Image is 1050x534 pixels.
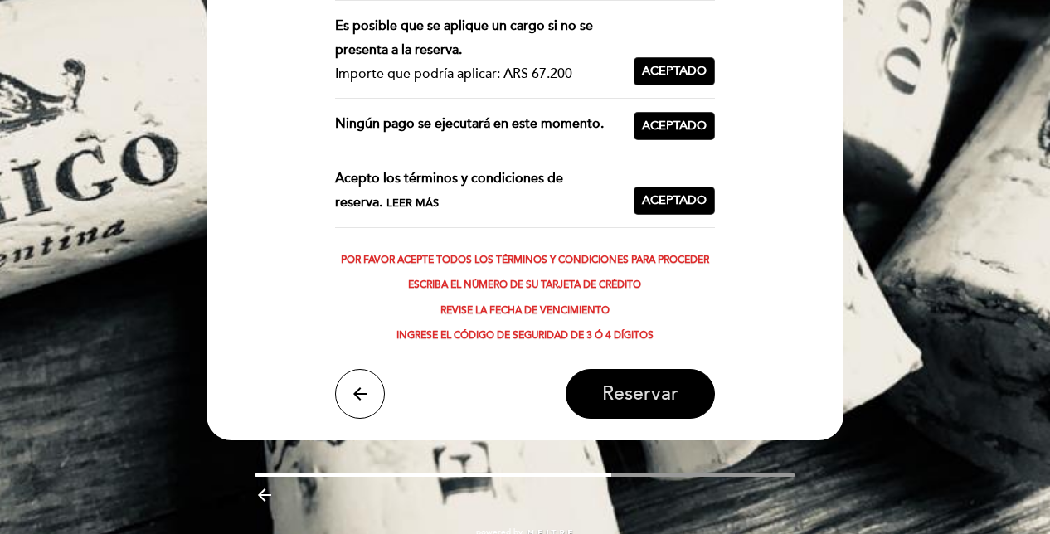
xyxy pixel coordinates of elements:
[335,330,716,342] div: Ingrese el código de seguridad de 3 ó 4 dígitos
[335,14,621,62] div: Es posible que se aplique un cargo si no se presenta a la reserva.
[566,369,715,419] button: Reservar
[255,485,275,505] i: arrow_backward
[642,63,707,80] span: Aceptado
[634,187,715,215] button: Aceptado
[335,305,716,317] div: Revise la fecha de vencimiento
[335,62,621,86] div: Importe que podría aplicar: ARS 67.200
[642,118,707,135] span: Aceptado
[634,112,715,140] button: Aceptado
[386,197,439,210] span: Leer más
[602,382,678,405] span: Reservar
[335,167,634,215] div: Acepto los términos y condiciones de reserva.
[634,57,715,85] button: Aceptado
[335,279,716,291] div: Escriba el número de su tarjeta de crédito
[335,255,716,266] div: Por favor acepte todos los términos y condiciones para proceder
[335,112,634,140] div: Ningún pago se ejecutará en este momento.
[350,384,370,404] i: arrow_back
[335,369,385,419] button: arrow_back
[642,192,707,210] span: Aceptado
